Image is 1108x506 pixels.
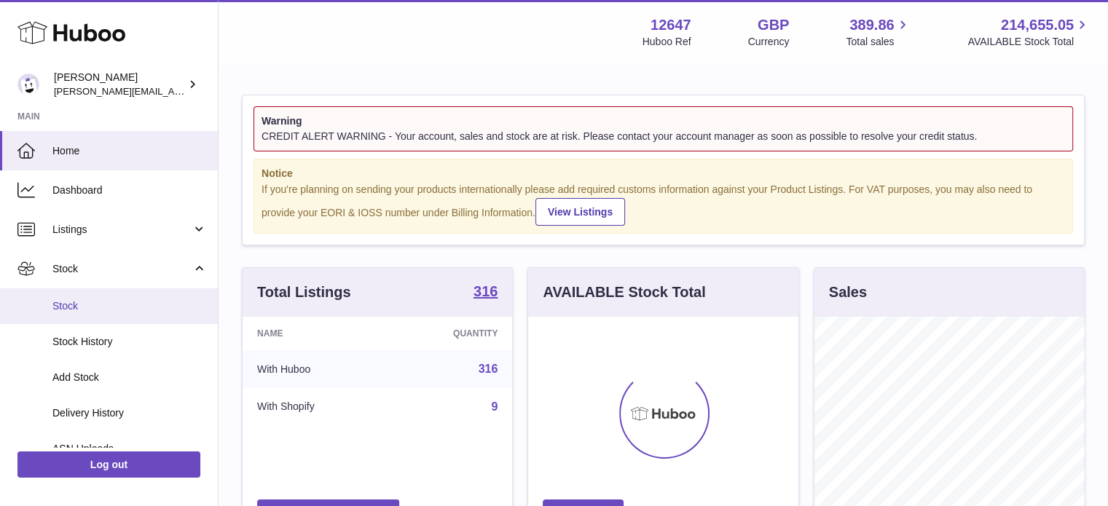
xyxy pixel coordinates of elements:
[52,299,207,313] span: Stock
[262,130,1065,143] div: CREDIT ALERT WARNING - Your account, sales and stock are at risk. Please contact your account man...
[52,442,207,456] span: ASN Uploads
[479,363,498,375] a: 316
[849,15,894,35] span: 389.86
[651,15,691,35] strong: 12647
[243,388,388,426] td: With Shopify
[388,317,513,350] th: Quantity
[967,15,1091,49] a: 214,655.05 AVAILABLE Stock Total
[52,371,207,384] span: Add Stock
[52,223,192,237] span: Listings
[243,350,388,388] td: With Huboo
[262,114,1065,128] strong: Warning
[474,284,498,301] a: 316
[54,85,370,97] span: [PERSON_NAME][EMAIL_ADDRESS][PERSON_NAME][DOMAIN_NAME]
[52,262,192,276] span: Stock
[257,282,351,302] h3: Total Listings
[17,74,39,95] img: peter@pinter.co.uk
[474,284,498,299] strong: 316
[52,144,207,158] span: Home
[967,35,1091,49] span: AVAILABLE Stock Total
[54,71,185,98] div: [PERSON_NAME]
[535,198,625,226] a: View Listings
[52,335,207,349] span: Stock History
[491,400,498,413] a: 9
[643,35,691,49] div: Huboo Ref
[846,35,911,49] span: Total sales
[846,15,911,49] a: 389.86 Total sales
[52,406,207,420] span: Delivery History
[262,183,1065,226] div: If you're planning on sending your products internationally please add required customs informati...
[243,317,388,350] th: Name
[17,451,200,478] a: Log out
[543,282,705,302] h3: AVAILABLE Stock Total
[748,35,790,49] div: Currency
[262,167,1065,181] strong: Notice
[758,15,789,35] strong: GBP
[52,183,207,197] span: Dashboard
[829,282,867,302] h3: Sales
[1001,15,1074,35] span: 214,655.05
